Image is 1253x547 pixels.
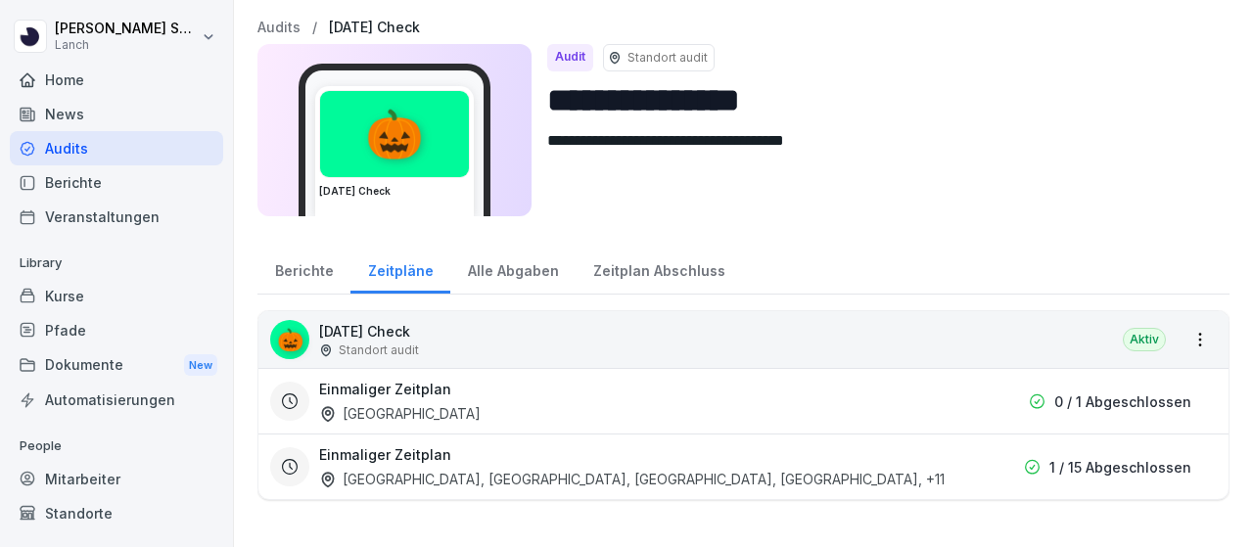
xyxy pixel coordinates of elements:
h3: Einmaliger Zeitplan [319,444,451,465]
a: Veranstaltungen [10,200,223,234]
p: Standort audit [339,342,419,359]
p: 0 / 1 Abgeschlossen [1054,391,1191,412]
a: Zeitpläne [350,244,450,294]
a: Kurse [10,279,223,313]
div: Aktiv [1123,328,1166,351]
p: Lanch [55,38,198,52]
a: Mitarbeiter [10,462,223,496]
div: New [184,354,217,377]
p: Standort audit [627,49,708,67]
p: [PERSON_NAME] Samsunlu [55,21,198,37]
h3: Einmaliger Zeitplan [319,379,451,399]
a: Standorte [10,496,223,530]
p: People [10,431,223,462]
div: Audit [547,44,593,71]
a: Automatisierungen [10,383,223,417]
a: Berichte [10,165,223,200]
div: [GEOGRAPHIC_DATA], [GEOGRAPHIC_DATA], [GEOGRAPHIC_DATA], [GEOGRAPHIC_DATA] , +11 [319,469,945,489]
a: Audits [10,131,223,165]
div: 🎃 [320,91,469,177]
div: [GEOGRAPHIC_DATA] [319,403,481,424]
h3: [DATE] Check [319,184,470,199]
a: News [10,97,223,131]
a: Pfade [10,313,223,347]
div: 🎃 [270,320,309,359]
p: 1 / 15 Abgeschlossen [1049,457,1191,478]
div: Dokumente [10,347,223,384]
a: DokumenteNew [10,347,223,384]
p: [DATE] Check [319,321,419,342]
a: Alle Abgaben [450,244,576,294]
p: Library [10,248,223,279]
a: Home [10,63,223,97]
a: Berichte [257,244,350,294]
a: Zeitplan Abschluss [576,244,742,294]
a: [DATE] Check [329,20,420,36]
a: Audits [257,20,301,36]
p: / [312,20,317,36]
